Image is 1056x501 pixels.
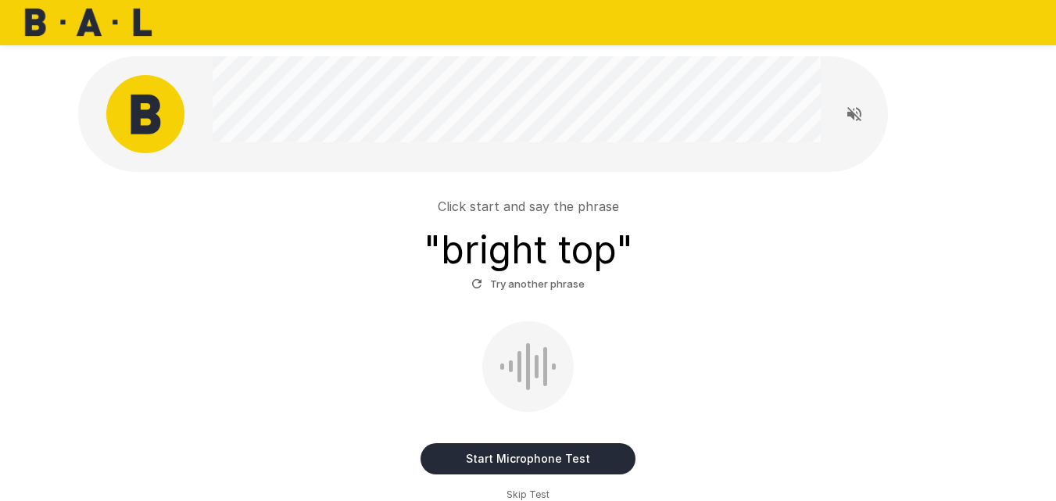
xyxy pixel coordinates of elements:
button: Read questions aloud [839,98,870,130]
h3: " bright top " [424,228,633,272]
button: Start Microphone Test [421,443,635,474]
button: Try another phrase [467,272,589,296]
p: Click start and say the phrase [438,197,619,216]
img: bal_avatar.png [106,75,184,153]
